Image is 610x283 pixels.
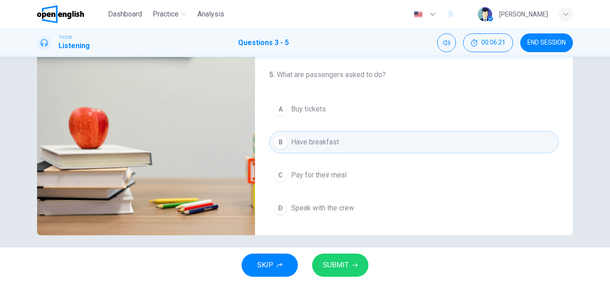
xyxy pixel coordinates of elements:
h1: Listening [58,41,90,51]
span: Buy tickets [291,104,326,115]
button: END SESSION [520,33,573,52]
span: SKIP [257,259,273,271]
button: Analysis [194,6,228,22]
img: en [413,11,424,18]
h4: What are passengers asked to do? [269,70,559,80]
h4: 5 . [269,70,277,79]
span: Pay for their meal [291,170,347,180]
div: [PERSON_NAME] [499,9,548,20]
button: Practice [149,6,190,22]
span: END SESSION [527,39,566,46]
span: Have breakfast [291,137,339,148]
button: ABuy tickets [269,98,559,120]
button: CPay for their meal [269,164,559,186]
div: Mute [437,33,456,52]
div: B [273,135,288,149]
span: 00:06:21 [481,39,506,46]
button: DSpeak with the crew [269,197,559,219]
img: OpenEnglish logo [37,5,84,23]
span: SUBMIT [323,259,349,271]
span: Speak with the crew [291,203,354,213]
span: TOEIC® [58,34,72,41]
button: SUBMIT [312,254,368,277]
div: Hide [463,33,513,52]
span: Analysis [197,9,224,20]
button: Dashboard [104,6,146,22]
img: Talks [37,18,255,235]
span: Dashboard [108,9,142,20]
a: OpenEnglish logo [37,5,104,23]
button: SKIP [242,254,298,277]
button: 00:06:21 [463,33,513,52]
div: A [273,102,288,116]
span: Practice [153,9,179,20]
img: Profile picture [478,7,492,21]
h1: Questions 3 - 5 [238,37,289,48]
div: C [273,168,288,182]
button: BHave breakfast [269,131,559,153]
div: D [273,201,288,215]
